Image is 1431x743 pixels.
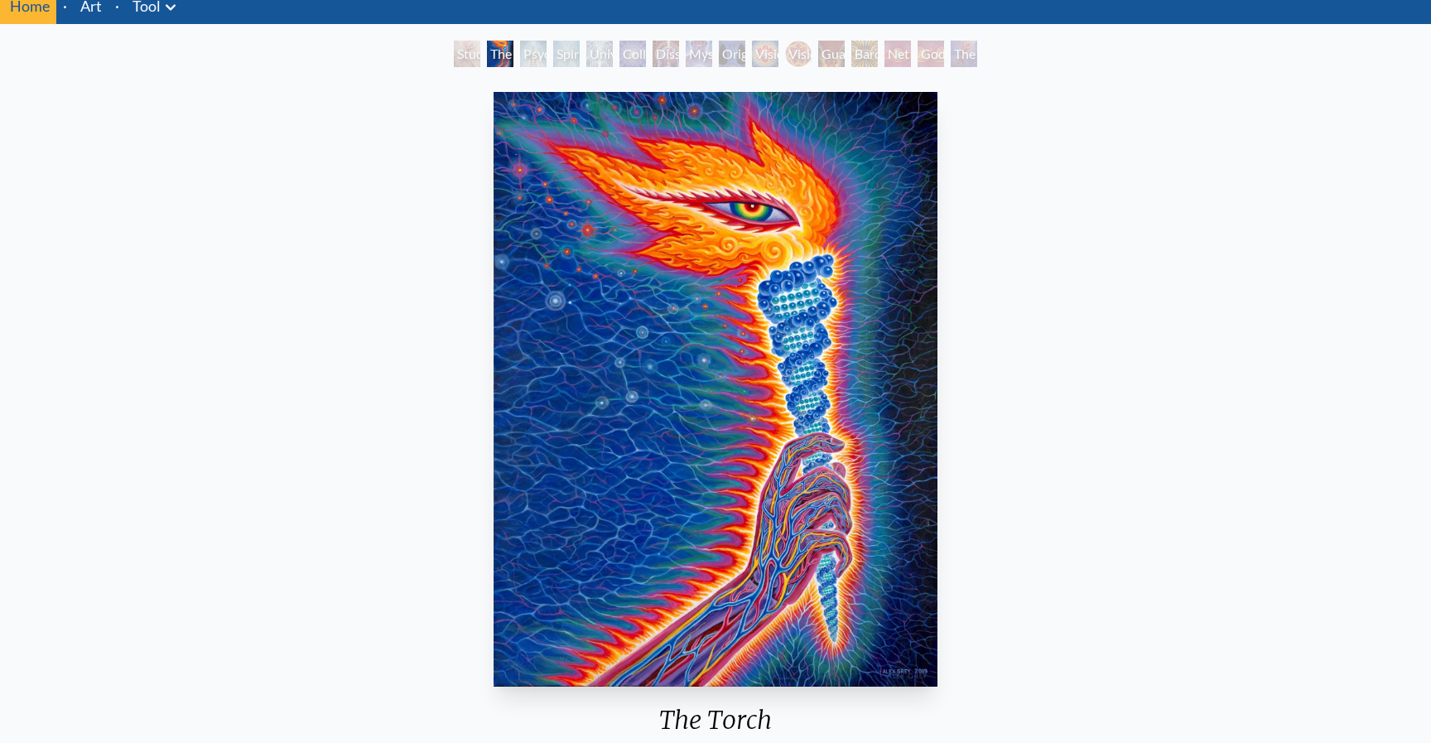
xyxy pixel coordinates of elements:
[619,41,646,67] div: Collective Vision
[951,41,977,67] div: The Great Turn
[586,41,613,67] div: Universal Mind Lattice
[719,41,745,67] div: Original Face
[851,41,878,67] div: Bardo Being
[818,41,845,67] div: Guardian of Infinite Vision
[454,41,480,67] div: Study for the Great Turn
[520,41,547,67] div: Psychic Energy System
[494,92,937,687] img: The-Torch-2019-Alex-Grey-watermarked.jpg
[785,41,812,67] div: Vision Crystal Tondo
[884,41,911,67] div: Net of Being
[918,41,944,67] div: Godself
[686,41,712,67] div: Mystic Eye
[752,41,778,67] div: Vision Crystal
[553,41,580,67] div: Spiritual Energy System
[653,41,679,67] div: Dissectional Art for Tool's Lateralus CD
[487,41,513,67] div: The Torch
